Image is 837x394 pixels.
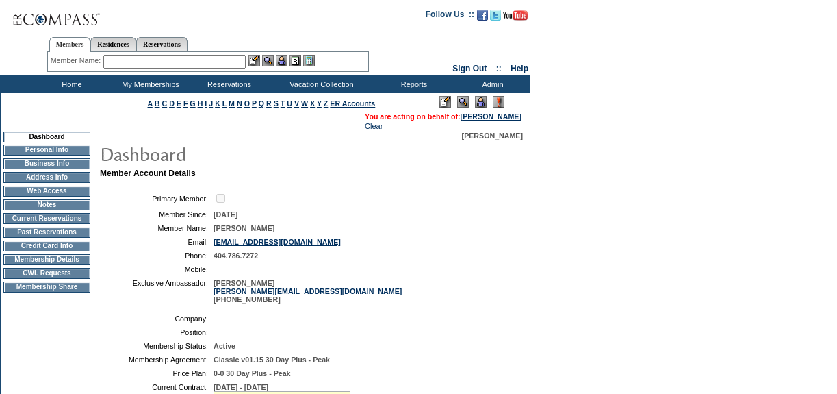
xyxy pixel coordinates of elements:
[262,55,274,66] img: View
[439,96,451,108] img: Edit Mode
[330,99,375,108] a: ER Accounts
[177,99,181,108] a: E
[198,99,203,108] a: H
[303,55,315,66] img: b_calculator.gif
[287,99,292,108] a: U
[301,99,308,108] a: W
[3,145,90,156] td: Personal Info
[136,37,188,51] a: Reservations
[222,99,227,108] a: L
[3,268,90,279] td: CWL Requests
[105,210,208,219] td: Member Since:
[289,55,301,66] img: Reservations
[3,213,90,224] td: Current Reservations
[3,241,90,251] td: Credit Card Info
[90,37,136,51] a: Residences
[3,227,90,238] td: Past Reservations
[365,122,383,130] a: Clear
[214,279,402,304] span: [PERSON_NAME] [PHONE_NUMBER]
[274,99,279,108] a: S
[162,99,167,108] a: C
[248,55,260,66] img: b_edit.gif
[183,99,188,108] a: F
[503,14,528,22] a: Subscribe to our YouTube Channel
[105,342,208,350] td: Membership Status:
[49,37,91,52] a: Members
[215,99,220,108] a: K
[105,356,208,364] td: Membership Agreement:
[281,99,285,108] a: T
[214,369,291,378] span: 0-0 30 Day Plus - Peak
[100,169,196,178] b: Member Account Details
[190,99,195,108] a: G
[229,99,235,108] a: M
[511,64,528,73] a: Help
[457,96,469,108] img: View Mode
[3,172,90,183] td: Address Info
[105,238,208,246] td: Email:
[259,99,264,108] a: Q
[3,254,90,265] td: Membership Details
[105,224,208,232] td: Member Name:
[214,210,237,219] span: [DATE]
[503,10,528,21] img: Subscribe to our YouTube Channel
[462,132,523,140] span: [PERSON_NAME]
[252,99,257,108] a: P
[324,99,329,108] a: Z
[214,287,402,295] a: [PERSON_NAME][EMAIL_ADDRESS][DOMAIN_NAME]
[490,14,501,22] a: Follow us on Twitter
[477,10,488,21] img: Become our fan on Facebook
[373,75,452,93] td: Reports
[110,75,188,93] td: My Memberships
[276,55,287,66] img: Impersonate
[3,132,90,142] td: Dashboard
[3,282,90,293] td: Membership Share
[105,328,208,336] td: Position:
[214,224,274,232] span: [PERSON_NAME]
[3,158,90,169] td: Business Info
[310,99,315,108] a: X
[105,192,208,205] td: Primary Member:
[365,112,521,121] span: You are acting on behalf of:
[493,96,504,108] img: Log Concern/Member Elevation
[105,265,208,273] td: Mobile:
[188,75,267,93] td: Reservations
[51,55,103,66] div: Member Name:
[148,99,153,108] a: A
[105,315,208,323] td: Company:
[266,99,272,108] a: R
[205,99,207,108] a: I
[169,99,175,108] a: D
[452,75,530,93] td: Admin
[214,342,235,350] span: Active
[461,112,521,121] a: [PERSON_NAME]
[475,96,487,108] img: Impersonate
[3,186,90,197] td: Web Access
[105,369,208,378] td: Price Plan:
[155,99,160,108] a: B
[294,99,299,108] a: V
[214,383,268,391] span: [DATE] - [DATE]
[99,140,373,167] img: pgTtlDashboard.gif
[267,75,373,93] td: Vacation Collection
[214,356,330,364] span: Classic v01.15 30 Day Plus - Peak
[426,8,474,25] td: Follow Us ::
[477,14,488,22] a: Become our fan on Facebook
[105,251,208,260] td: Phone:
[237,99,242,108] a: N
[214,251,258,260] span: 404.786.7272
[496,64,502,73] span: ::
[317,99,322,108] a: Y
[31,75,110,93] td: Home
[214,238,341,246] a: [EMAIL_ADDRESS][DOMAIN_NAME]
[3,199,90,210] td: Notes
[452,64,487,73] a: Sign Out
[105,279,208,304] td: Exclusive Ambassador:
[209,99,213,108] a: J
[244,99,250,108] a: O
[490,10,501,21] img: Follow us on Twitter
